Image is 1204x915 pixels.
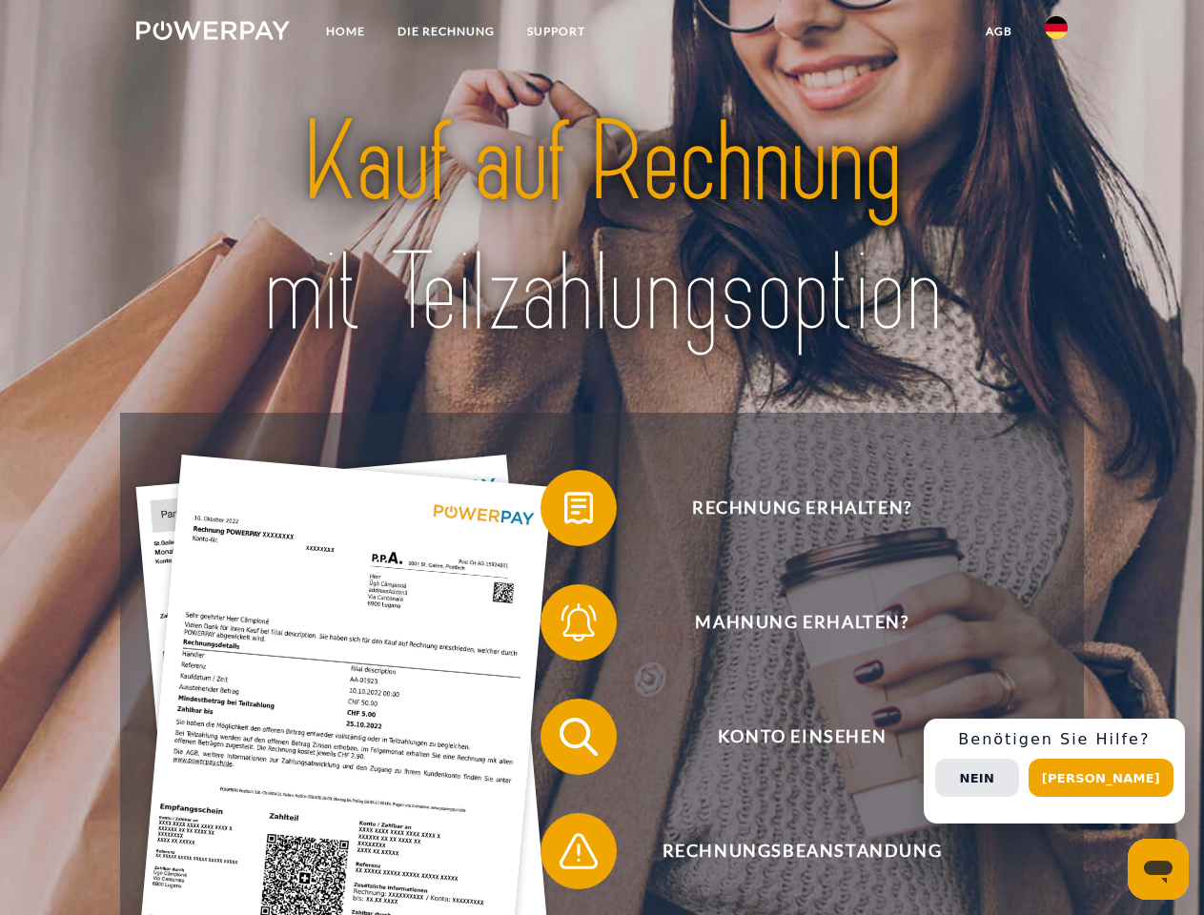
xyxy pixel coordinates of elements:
button: Rechnung erhalten? [541,470,1036,546]
img: logo-powerpay-white.svg [136,21,290,40]
span: Mahnung erhalten? [568,584,1035,661]
div: Schnellhilfe [924,719,1185,823]
a: Home [310,14,381,49]
img: qb_bill.svg [555,484,602,532]
img: qb_warning.svg [555,827,602,875]
span: Rechnungsbeanstandung [568,813,1035,889]
span: Konto einsehen [568,699,1035,775]
a: DIE RECHNUNG [381,14,511,49]
a: agb [969,14,1029,49]
img: de [1045,16,1068,39]
img: title-powerpay_de.svg [182,91,1022,365]
a: SUPPORT [511,14,602,49]
button: Konto einsehen [541,699,1036,775]
iframe: Schaltfläche zum Öffnen des Messaging-Fensters [1128,839,1189,900]
h3: Benötigen Sie Hilfe? [935,730,1173,749]
span: Rechnung erhalten? [568,470,1035,546]
img: qb_search.svg [555,713,602,761]
img: qb_bell.svg [555,599,602,646]
button: Mahnung erhalten? [541,584,1036,661]
button: [PERSON_NAME] [1029,759,1173,797]
button: Rechnungsbeanstandung [541,813,1036,889]
button: Nein [935,759,1019,797]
